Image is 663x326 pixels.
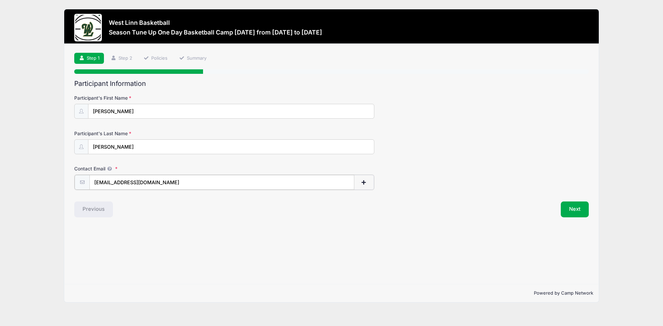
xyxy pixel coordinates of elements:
a: Summary [174,53,211,64]
a: Step 2 [106,53,137,64]
a: Step 1 [74,53,104,64]
input: email@email.com [89,175,354,190]
a: Policies [139,53,172,64]
input: Participant's Last Name [88,139,374,154]
p: Powered by Camp Network [70,290,593,297]
h3: Season Tune Up One Day Basketball Camp [DATE] from [DATE] to [DATE] [109,29,322,36]
button: Next [561,201,589,217]
input: Participant's First Name [88,104,374,119]
label: Contact Email [74,165,246,172]
label: Participant's First Name [74,95,246,101]
label: Participant's Last Name [74,130,246,137]
h3: West Linn Basketball [109,19,322,26]
h2: Participant Information [74,80,589,88]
